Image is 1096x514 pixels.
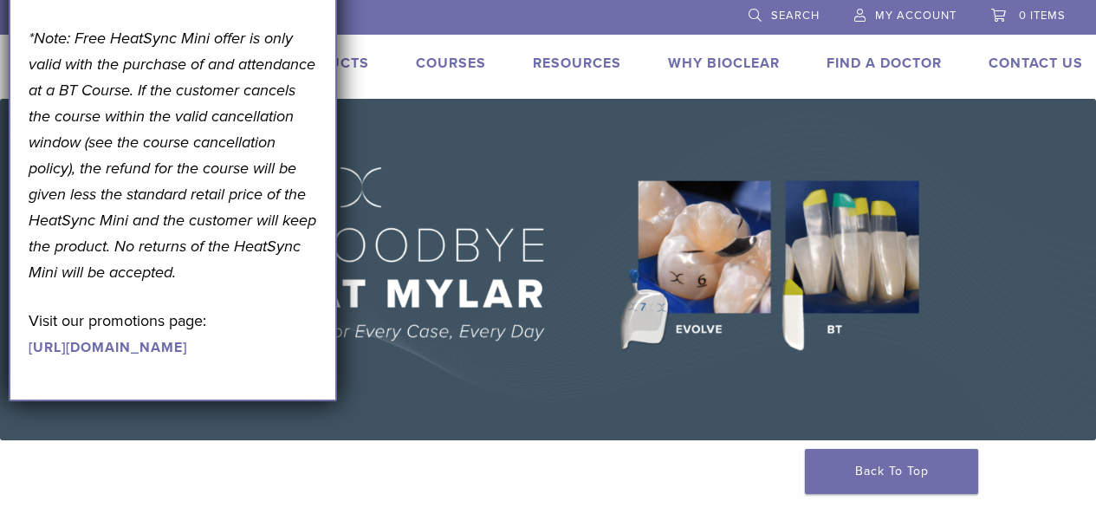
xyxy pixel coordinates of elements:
[771,9,820,23] span: Search
[29,29,316,282] em: *Note: Free HeatSync Mini offer is only valid with the purchase of and attendance at a BT Course....
[805,449,978,494] a: Back To Top
[827,55,942,72] a: Find A Doctor
[29,339,187,356] a: [URL][DOMAIN_NAME]
[989,55,1083,72] a: Contact Us
[29,308,318,360] p: Visit our promotions page:
[668,55,780,72] a: Why Bioclear
[1019,9,1066,23] span: 0 items
[533,55,621,72] a: Resources
[416,55,486,72] a: Courses
[875,9,957,23] span: My Account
